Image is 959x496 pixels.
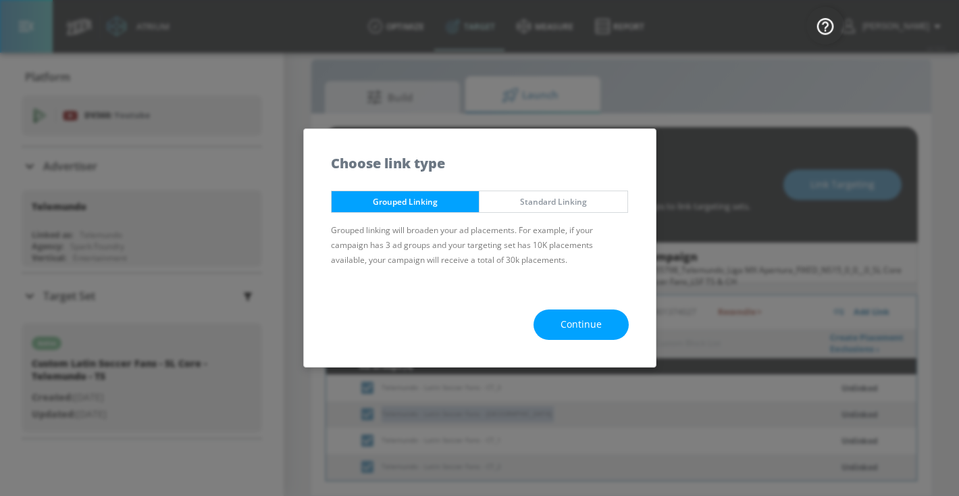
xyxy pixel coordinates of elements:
button: Open Resource Center [806,7,844,45]
button: Continue [534,309,629,340]
span: Continue [561,316,602,333]
span: Grouped Linking [342,195,469,209]
span: Standard Linking [490,195,617,209]
button: Grouped Linking [331,191,480,213]
button: Standard Linking [479,191,628,213]
p: Grouped linking will broaden your ad placements. For example, if your campaign has 3 ad groups an... [331,223,629,268]
h5: Choose link type [331,156,445,170]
